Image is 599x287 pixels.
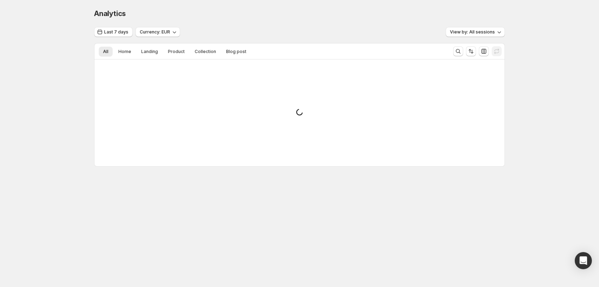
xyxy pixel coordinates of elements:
button: Search and filter results [453,46,463,56]
button: Currency: EUR [135,27,180,37]
span: Blog post [226,49,246,54]
span: Last 7 days [104,29,128,35]
span: Currency: EUR [140,29,170,35]
span: View by: All sessions [450,29,495,35]
button: Last 7 days [94,27,133,37]
span: All [103,49,108,54]
button: View by: All sessions [446,27,505,37]
span: Landing [141,49,158,54]
span: Collection [195,49,216,54]
span: Analytics [94,9,126,18]
button: Sort the results [466,46,476,56]
span: Home [118,49,131,54]
span: Product [168,49,185,54]
div: Open Intercom Messenger [575,252,592,269]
